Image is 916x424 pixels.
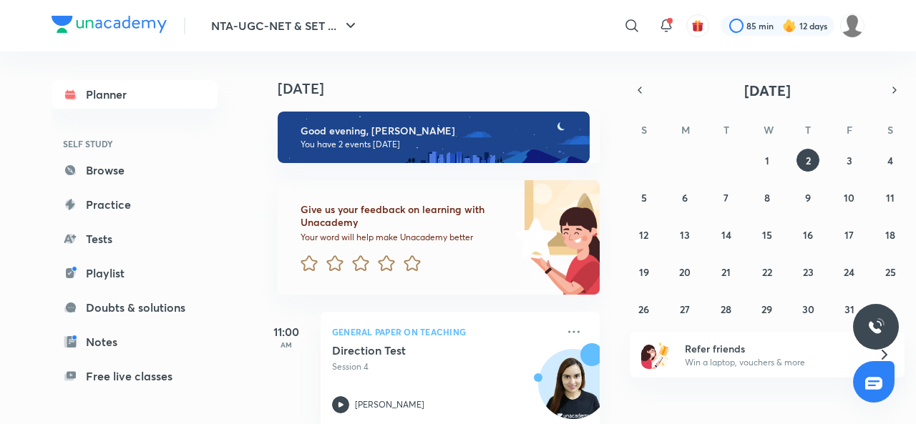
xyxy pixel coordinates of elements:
a: Doubts & solutions [52,293,218,322]
abbr: October 12, 2025 [639,228,648,242]
abbr: October 29, 2025 [761,302,772,316]
h6: Give us your feedback on learning with Unacademy [301,203,510,229]
a: Notes [52,327,218,356]
p: Your word will help make Unacademy better [301,232,510,243]
button: October 13, 2025 [673,223,696,246]
a: Practice [52,190,218,219]
abbr: October 20, 2025 [679,265,691,279]
button: October 16, 2025 [796,223,819,246]
abbr: October 16, 2025 [803,228,813,242]
img: evening [278,112,590,163]
a: Playlist [52,259,218,287]
abbr: Sunday [641,123,647,137]
abbr: October 9, 2025 [805,191,811,204]
abbr: October 13, 2025 [680,228,690,242]
h6: SELF STUDY [52,132,218,156]
button: October 4, 2025 [879,149,902,172]
button: October 2, 2025 [796,149,819,172]
abbr: October 28, 2025 [721,302,731,316]
p: AM [258,340,315,349]
img: avatar [691,19,704,32]
button: October 27, 2025 [673,297,696,320]
h5: 11:00 [258,323,315,340]
abbr: October 4, 2025 [887,154,893,167]
img: feedback_image [466,180,600,295]
abbr: October 25, 2025 [885,265,896,279]
button: October 15, 2025 [756,223,779,246]
img: ranjini [840,14,864,38]
img: ttu [867,318,885,335]
button: October 14, 2025 [715,223,738,246]
abbr: October 19, 2025 [639,265,649,279]
abbr: October 3, 2025 [847,154,852,167]
abbr: October 23, 2025 [803,265,814,279]
a: Browse [52,156,218,184]
abbr: October 14, 2025 [721,228,731,242]
button: October 19, 2025 [633,260,656,283]
abbr: October 27, 2025 [680,302,690,316]
h6: Good evening, [PERSON_NAME] [301,124,577,137]
button: October 5, 2025 [633,186,656,209]
abbr: Friday [847,123,852,137]
abbr: October 26, 2025 [638,302,649,316]
abbr: Monday [681,123,690,137]
p: [PERSON_NAME] [355,398,424,411]
img: referral [641,340,670,369]
p: You have 2 events [DATE] [301,139,577,150]
abbr: October 30, 2025 [802,302,814,316]
a: Planner [52,80,218,109]
abbr: October 24, 2025 [844,265,854,279]
button: [DATE] [650,80,885,100]
abbr: Saturday [887,123,893,137]
button: October 10, 2025 [838,186,861,209]
abbr: October 6, 2025 [682,191,688,204]
p: Session 4 [332,360,557,373]
button: October 30, 2025 [796,297,819,320]
button: October 12, 2025 [633,223,656,246]
a: Company Logo [52,16,167,36]
button: October 7, 2025 [715,186,738,209]
abbr: October 5, 2025 [641,191,647,204]
h6: Refer friends [685,341,861,356]
abbr: October 22, 2025 [762,265,772,279]
button: NTA-UGC-NET & SET ... [203,11,368,40]
abbr: October 2, 2025 [806,154,811,167]
abbr: October 15, 2025 [762,228,772,242]
button: October 29, 2025 [756,297,779,320]
button: October 31, 2025 [838,297,861,320]
abbr: Wednesday [764,123,774,137]
p: Win a laptop, vouchers & more [685,356,861,369]
button: October 6, 2025 [673,186,696,209]
button: October 21, 2025 [715,260,738,283]
abbr: Tuesday [723,123,729,137]
abbr: October 31, 2025 [844,302,854,316]
h4: [DATE] [278,80,614,97]
button: October 28, 2025 [715,297,738,320]
button: October 1, 2025 [756,149,779,172]
abbr: October 17, 2025 [844,228,854,242]
img: Company Logo [52,16,167,33]
abbr: October 10, 2025 [844,191,854,204]
button: October 26, 2025 [633,297,656,320]
abbr: October 1, 2025 [765,154,769,167]
abbr: Thursday [805,123,811,137]
abbr: October 21, 2025 [721,265,731,279]
abbr: October 8, 2025 [764,191,770,204]
img: streak [782,19,796,33]
p: General Paper on Teaching [332,323,557,340]
abbr: October 7, 2025 [723,191,729,204]
abbr: October 11, 2025 [886,191,895,204]
button: October 17, 2025 [838,223,861,246]
button: avatar [686,14,709,37]
h5: Direction Test [332,343,510,358]
span: [DATE] [744,81,791,100]
button: October 20, 2025 [673,260,696,283]
button: October 8, 2025 [756,186,779,209]
a: Tests [52,225,218,253]
button: October 25, 2025 [879,260,902,283]
a: Free live classes [52,362,218,390]
button: October 23, 2025 [796,260,819,283]
button: October 9, 2025 [796,186,819,209]
button: October 3, 2025 [838,149,861,172]
button: October 24, 2025 [838,260,861,283]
